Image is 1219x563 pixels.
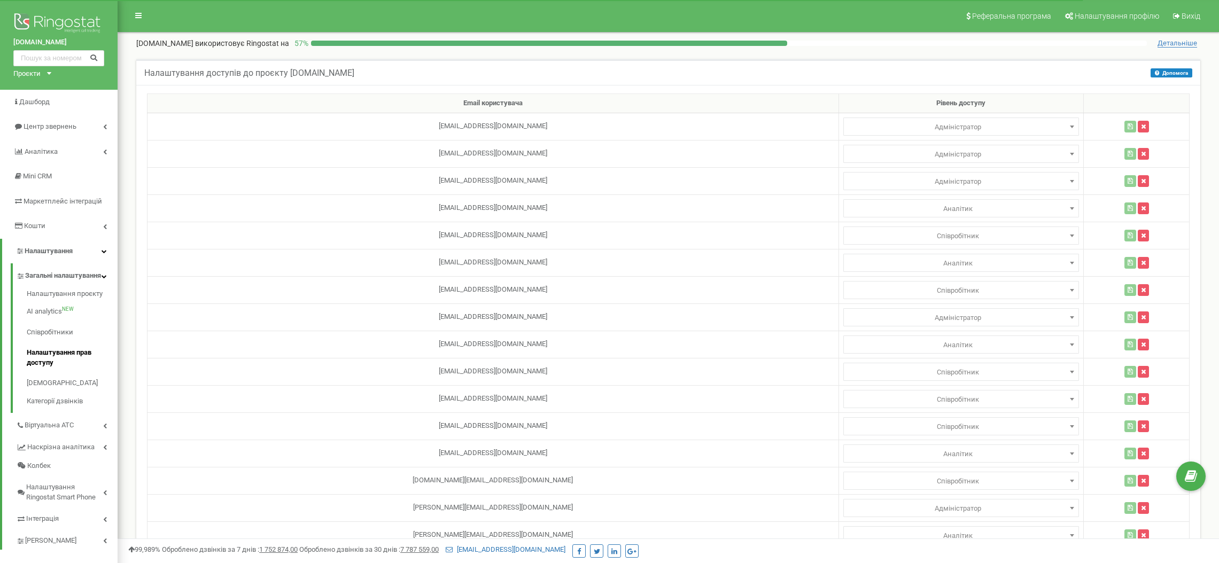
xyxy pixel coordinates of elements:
[144,68,354,78] h5: Налаштування доступів до проєкту [DOMAIN_NAME]
[843,254,1079,272] span: Адміністратор
[446,545,565,553] a: [EMAIL_ADDRESS][DOMAIN_NAME]
[259,545,298,553] u: 1 752 874,00
[147,385,839,412] td: [EMAIL_ADDRESS][DOMAIN_NAME]
[24,222,45,230] span: Кошти
[847,310,1075,325] span: Адміністратор
[16,413,118,435] a: Віртуальна АТС
[147,412,839,440] td: [EMAIL_ADDRESS][DOMAIN_NAME]
[147,194,839,222] td: [EMAIL_ADDRESS][DOMAIN_NAME]
[27,301,118,322] a: AI analyticsNEW
[27,461,51,471] span: Колбек
[843,308,1079,326] span: Адміністратор
[27,394,118,406] a: Категорії дзвінків
[25,247,73,255] span: Налаштування
[843,472,1079,490] span: Адміністратор
[847,147,1075,162] span: Адміністратор
[1151,68,1192,77] button: Допомога
[27,342,118,373] a: Налаштування прав доступу
[843,281,1079,299] span: Адміністратор
[843,363,1079,381] span: Адміністратор
[847,120,1075,135] span: Адміністратор
[13,69,41,79] div: Проєкти
[19,98,50,106] span: Дашборд
[13,37,104,48] a: [DOMAIN_NAME]
[26,482,103,502] span: Налаштування Ringostat Smart Phone
[843,417,1079,435] span: Адміністратор
[147,113,839,140] td: [EMAIL_ADDRESS][DOMAIN_NAME]
[147,440,839,467] td: [EMAIL_ADDRESS][DOMAIN_NAME]
[16,528,118,550] a: [PERSON_NAME]
[16,435,118,457] a: Наскрізна аналітика
[843,526,1079,544] span: Адміністратор
[2,239,118,264] a: Налаштування
[16,475,118,506] a: Налаштування Ringostat Smart Phone
[147,331,839,358] td: [EMAIL_ADDRESS][DOMAIN_NAME]
[128,545,160,553] span: 99,989%
[847,201,1075,216] span: Аналітик
[162,545,298,553] span: Оброблено дзвінків за 7 днів :
[847,474,1075,489] span: Співробітник
[16,263,118,285] a: Загальні налаштування
[26,514,59,524] span: Інтеграція
[299,545,439,553] span: Оброблено дзвінків за 30 днів :
[847,365,1075,380] span: Співробітник
[843,145,1079,163] span: Адміністратор
[25,536,76,546] span: [PERSON_NAME]
[147,276,839,303] td: [EMAIL_ADDRESS][DOMAIN_NAME]
[27,289,118,302] a: Налаштування проєкту
[147,140,839,167] td: [EMAIL_ADDRESS][DOMAIN_NAME]
[147,494,839,521] td: [PERSON_NAME][EMAIL_ADDRESS][DOMAIN_NAME]
[13,11,104,37] img: Ringostat logo
[16,457,118,475] a: Колбек
[195,39,289,48] span: використовує Ringostat на
[147,467,839,494] td: [DOMAIN_NAME][EMAIL_ADDRESS][DOMAIN_NAME]
[847,229,1075,244] span: Співробітник
[843,444,1079,463] span: Адміністратор
[147,222,839,249] td: [EMAIL_ADDRESS][DOMAIN_NAME]
[147,358,839,385] td: [EMAIL_ADDRESS][DOMAIN_NAME]
[24,122,76,130] span: Центр звернень
[1075,12,1159,20] span: Налаштування профілю
[847,392,1075,407] span: Співробітник
[27,373,118,394] a: [DEMOGRAPHIC_DATA]
[400,545,439,553] u: 7 787 559,00
[847,528,1075,543] span: Аналітик
[16,506,118,528] a: Інтеграція
[847,447,1075,462] span: Аналітик
[847,419,1075,434] span: Співробітник
[972,12,1051,20] span: Реферальна програма
[847,338,1075,353] span: Аналітик
[1182,12,1200,20] span: Вихід
[847,501,1075,516] span: Адміністратор
[1158,39,1197,48] span: Детальніше
[25,420,74,431] span: Віртуальна АТС
[838,94,1083,113] th: Рівень доступу
[27,442,95,452] span: Наскрізна аналітика
[147,94,839,113] th: Email користувача
[843,390,1079,408] span: Адміністратор
[147,303,839,331] td: [EMAIL_ADDRESS][DOMAIN_NAME]
[25,271,101,281] span: Загальні налаштування
[24,197,102,205] span: Маркетплейс інтеграцій
[147,521,839,549] td: [PERSON_NAME][EMAIL_ADDRESS][DOMAIN_NAME]
[147,167,839,194] td: [EMAIL_ADDRESS][DOMAIN_NAME]
[847,256,1075,271] span: Аналітик
[843,226,1079,245] span: Адміністратор
[847,283,1075,298] span: Співробітник
[843,499,1079,517] span: Адміністратор
[13,50,104,66] input: Пошук за номером
[289,38,311,49] p: 57 %
[147,249,839,276] td: [EMAIL_ADDRESS][DOMAIN_NAME]
[843,172,1079,190] span: Адміністратор
[847,174,1075,189] span: Адміністратор
[136,38,289,49] p: [DOMAIN_NAME]
[843,335,1079,354] span: Адміністратор
[843,199,1079,217] span: Адміністратор
[25,147,58,155] span: Аналiтика
[843,118,1079,136] span: Адміністратор
[27,322,118,343] a: Співробітники
[1183,503,1208,528] iframe: Intercom live chat
[23,172,52,180] span: Mini CRM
